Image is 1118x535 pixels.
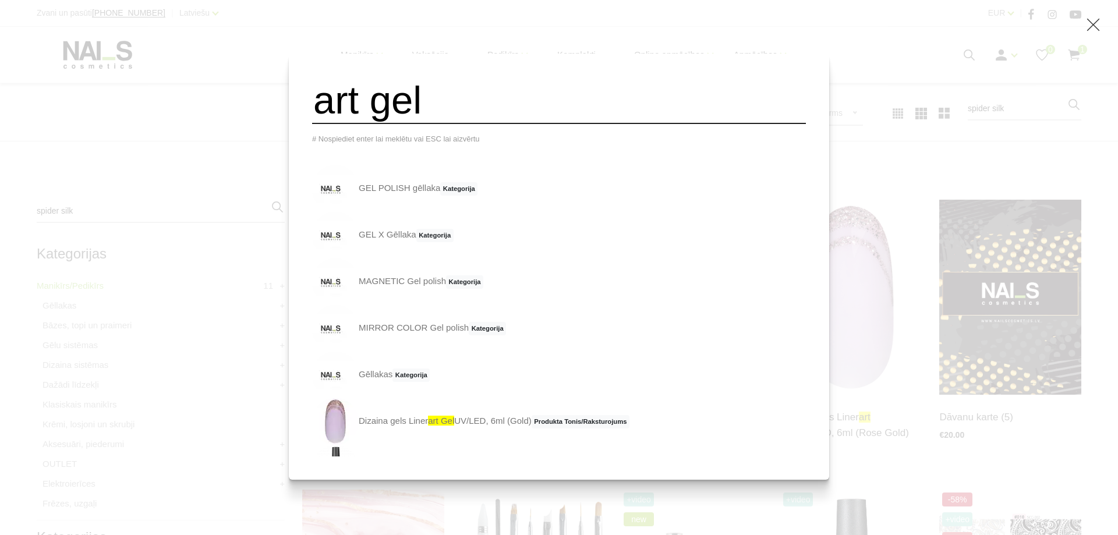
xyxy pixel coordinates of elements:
span: Kategorija [392,369,430,382]
a: MAGNETIC Gel polishKategorija [312,258,483,305]
span: art gel [428,416,454,426]
a: MIRROR COLOR Gel polishKategorija [312,305,506,352]
span: Kategorija [440,182,477,196]
span: Produkta Tonis/Raksturojums [532,415,629,429]
input: Meklēt produktus ... [312,77,806,124]
span: Kategorija [469,322,506,336]
a: GēllakasKategorija [312,352,430,398]
a: Dizaina gels Linerart gelUV/LED, 6ml (Gold)Produkta Tonis/Raksturojums [312,398,629,445]
img: Liner Art Gel - UV/LED dizaina gels smalku, vienmērīgu, pigmentētu līniju zīmēšanai. Lielisks pal... [312,445,359,491]
a: GEL X GēllakaKategorija [312,212,454,258]
span: Kategorija [416,229,454,243]
span: # Nospiediet enter lai meklētu vai ESC lai aizvērtu [312,134,480,143]
a: Dizaina gels Linerart gelUV/LED, 6ml (Black)Produkta Tonis/Raksturojums [312,445,632,491]
a: GEL POLISH gēllakaKategorija [312,165,477,212]
img: Liner Art Gel - UV/LED dizaina gels smalku, vienmērīgu, pigmentētu līniju zīmēšanai. Lielisks pal... [312,398,359,445]
span: Kategorija [446,275,483,289]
